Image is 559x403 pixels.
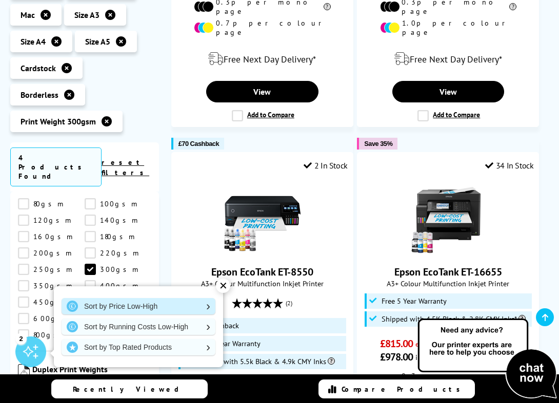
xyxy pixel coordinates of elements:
[394,265,502,279] a: Epson EcoTank ET-16655
[62,298,215,314] a: Sort by Price Low-High
[364,140,392,147] span: Save 35%
[85,215,151,226] a: 140gsm
[363,279,533,288] span: A3+ Colour Multifunction Inkjet Printer
[18,280,85,291] a: 350gsm
[363,45,533,73] div: modal_delivery
[18,329,85,341] a: 800gsm
[194,18,331,37] li: 0.7p per colour page
[74,10,99,20] span: Size A3
[85,247,151,259] a: 220gsm
[15,333,27,344] div: 2
[21,10,35,20] span: Mac
[85,280,151,291] a: 400gsm
[177,279,348,288] span: A3+ Colour Multifunction Inkjet Printer
[18,198,85,209] a: 80gsm
[232,110,294,121] label: Add to Compare
[21,63,56,73] span: Cardstock
[380,350,413,364] span: £978.00
[206,81,318,102] a: View
[171,138,224,150] button: £70 Cashback
[318,379,475,398] a: Compare Products
[73,385,189,394] span: Recently Viewed
[380,337,413,350] span: £815.00
[224,178,301,255] img: Epson EcoTank ET-8550
[410,247,487,257] a: Epson EcoTank ET-16655
[85,231,151,242] a: 180gsm
[485,160,533,171] div: 34 In Stock
[85,198,151,209] a: 100gsm
[21,36,46,47] span: Size A4
[21,116,96,126] span: Print Weight 300gsm
[417,110,480,121] label: Add to Compare
[102,158,149,177] a: reset filters
[85,36,110,47] span: Size A5
[51,379,208,398] a: Recently Viewed
[304,160,348,171] div: 2 In Stock
[18,231,85,242] a: 160gsm
[62,339,215,355] a: Sort by Top Rated Products
[286,293,292,313] span: (2)
[382,297,447,305] span: Free 5 Year Warranty
[10,147,102,186] span: 4 Products Found
[18,296,85,308] a: 450gsm
[382,315,526,323] span: Shipped with 4.5K Black & 2.8K CMY Inks*
[85,264,151,275] a: 300gsm
[195,357,335,366] span: Shipped with 5.5k Black & 4.9k CMY Inks
[211,265,313,279] a: Epson EcoTank ET-8550
[342,385,466,394] span: Compare Products
[410,178,487,255] img: Epson EcoTank ET-16655
[357,138,397,150] button: Save 35%
[392,81,505,102] a: View
[216,279,230,293] div: ✕
[21,90,58,100] span: Borderless
[177,45,348,73] div: modal_delivery
[32,364,152,381] span: Duplex Print Weights
[380,371,517,390] li: 0.3p per mono page
[18,247,85,259] a: 200gsm
[18,264,85,275] a: 250gsm
[415,317,559,401] img: Open Live Chat window
[62,319,215,335] a: Sort by Running Costs Low-High
[18,364,30,379] img: Duplex Print Weights
[178,140,219,147] span: £70 Cashback
[18,215,85,226] a: 120gsm
[224,247,301,257] a: Epson EcoTank ET-8550
[195,340,261,348] span: Free 5 Year Warranty
[380,18,517,37] li: 1.0p per colour page
[18,313,85,324] a: 600gsm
